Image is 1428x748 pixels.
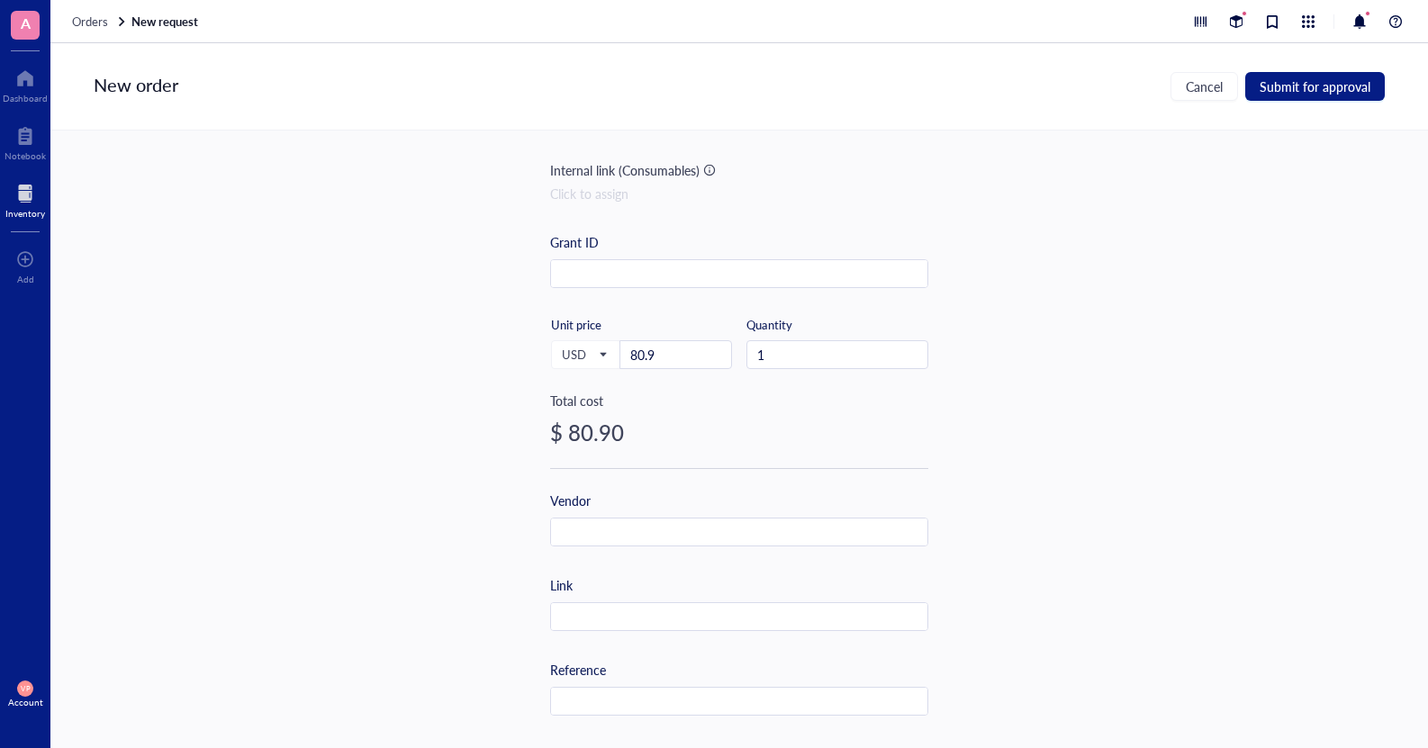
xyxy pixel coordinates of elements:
[562,347,606,363] span: USD
[3,64,48,104] a: Dashboard
[746,317,928,333] div: Quantity
[1260,79,1370,94] span: Submit for approval
[550,184,928,203] div: Click to assign
[8,697,43,707] div: Account
[550,232,599,252] div: Grant ID
[550,491,591,510] div: Vendor
[5,122,46,161] a: Notebook
[72,14,128,30] a: Orders
[131,14,202,30] a: New request
[5,208,45,219] div: Inventory
[21,684,30,692] span: VP
[1170,72,1238,101] button: Cancel
[550,391,928,410] div: Total cost
[5,150,46,161] div: Notebook
[72,13,108,30] span: Orders
[5,179,45,219] a: Inventory
[17,274,34,284] div: Add
[550,418,928,446] div: $ 80.90
[550,660,606,680] div: Reference
[21,12,31,34] span: A
[550,160,700,180] div: Internal link (Consumables)
[1245,72,1385,101] button: Submit for approval
[550,575,573,595] div: Link
[551,317,664,333] div: Unit price
[94,72,178,101] div: New order
[3,93,48,104] div: Dashboard
[1186,79,1223,94] span: Cancel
